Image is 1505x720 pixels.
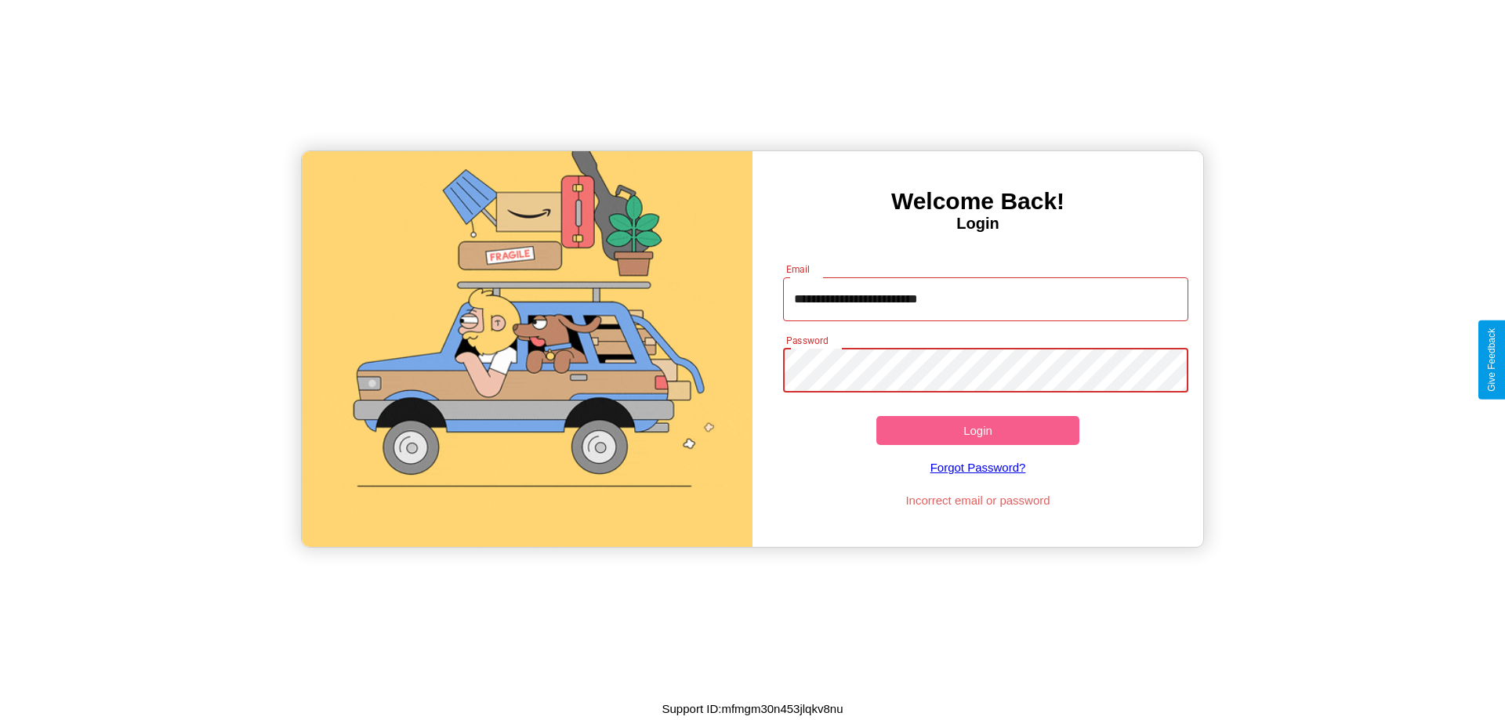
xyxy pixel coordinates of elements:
button: Login [876,416,1079,445]
h4: Login [752,215,1203,233]
label: Password [786,334,828,347]
img: gif [302,151,752,547]
h3: Welcome Back! [752,188,1203,215]
p: Support ID: mfmgm30n453jlqkv8nu [662,698,843,719]
p: Incorrect email or password [775,490,1181,511]
a: Forgot Password? [775,445,1181,490]
label: Email [786,262,811,276]
div: Give Feedback [1486,328,1497,392]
